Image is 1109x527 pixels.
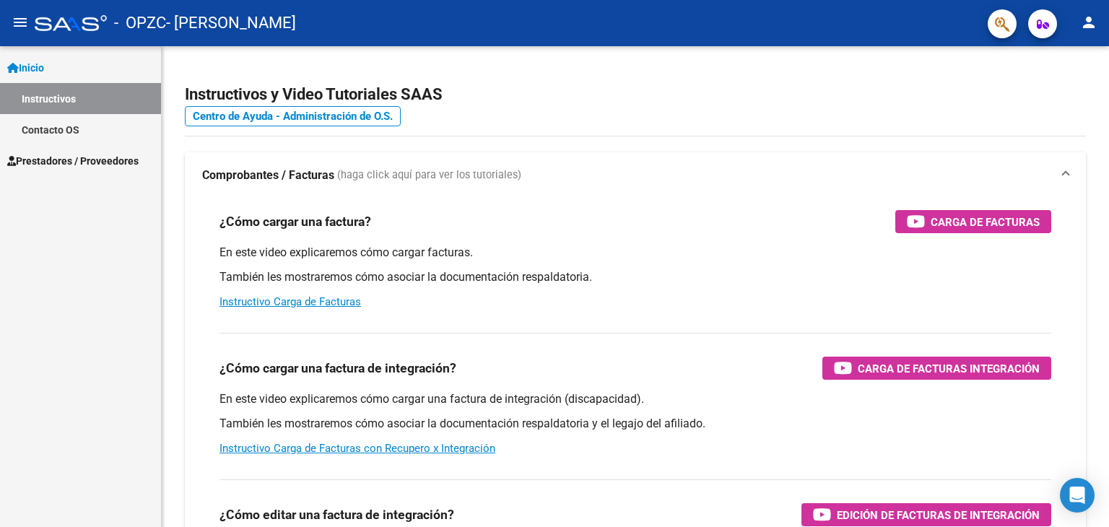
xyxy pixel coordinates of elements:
[185,106,401,126] a: Centro de Ayuda - Administración de O.S.
[166,7,296,39] span: - [PERSON_NAME]
[7,153,139,169] span: Prestadores / Proveedores
[337,167,521,183] span: (haga click aquí para ver los tutoriales)
[822,357,1051,380] button: Carga de Facturas Integración
[931,213,1040,231] span: Carga de Facturas
[219,505,454,525] h3: ¿Cómo editar una factura de integración?
[219,269,1051,285] p: También les mostraremos cómo asociar la documentación respaldatoria.
[12,14,29,31] mat-icon: menu
[219,416,1051,432] p: También les mostraremos cómo asociar la documentación respaldatoria y el legajo del afiliado.
[114,7,166,39] span: - OPZC
[858,360,1040,378] span: Carga de Facturas Integración
[219,358,456,378] h3: ¿Cómo cargar una factura de integración?
[219,295,361,308] a: Instructivo Carga de Facturas
[202,167,334,183] strong: Comprobantes / Facturas
[1080,14,1097,31] mat-icon: person
[801,503,1051,526] button: Edición de Facturas de integración
[1060,478,1095,513] div: Open Intercom Messenger
[7,60,44,76] span: Inicio
[185,152,1086,199] mat-expansion-panel-header: Comprobantes / Facturas (haga click aquí para ver los tutoriales)
[895,210,1051,233] button: Carga de Facturas
[219,212,371,232] h3: ¿Cómo cargar una factura?
[185,81,1086,108] h2: Instructivos y Video Tutoriales SAAS
[219,391,1051,407] p: En este video explicaremos cómo cargar una factura de integración (discapacidad).
[837,506,1040,524] span: Edición de Facturas de integración
[219,442,495,455] a: Instructivo Carga de Facturas con Recupero x Integración
[219,245,1051,261] p: En este video explicaremos cómo cargar facturas.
